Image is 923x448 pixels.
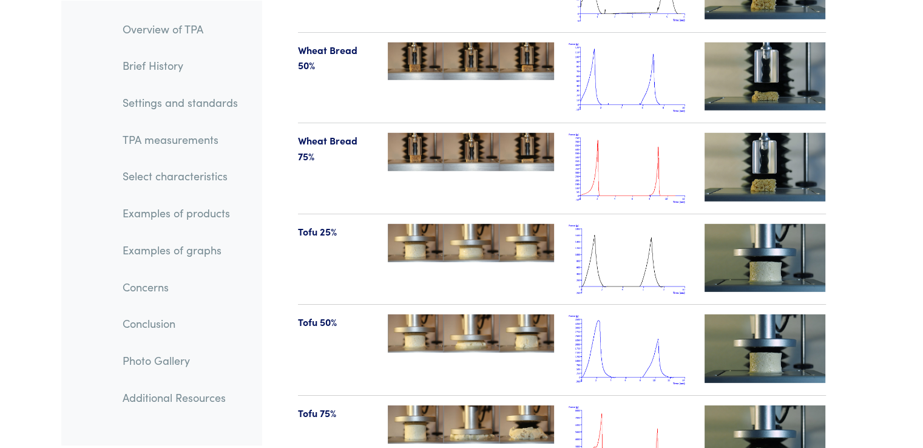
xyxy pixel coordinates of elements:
img: tofu-videotn-25.jpg [705,224,826,292]
p: Wheat Bread 75% [298,133,374,164]
img: tofu-75-123-tpa.jpg [388,406,554,444]
a: Brief History [113,52,248,80]
p: Tofu 25% [298,224,374,240]
p: Tofu 75% [298,406,374,421]
img: wheat_bread_tpa_75.png [569,133,690,204]
a: Examples of products [113,199,248,227]
img: wheat_bread-videotn-50.jpg [705,42,826,110]
a: Overview of TPA [113,15,248,42]
p: Wheat Bread 50% [298,42,374,73]
a: Conclusion [113,310,248,338]
a: Settings and standards [113,88,248,116]
a: Photo Gallery [113,346,248,374]
img: tofu_tpa_50.png [569,314,690,385]
p: Tofu 50% [298,314,374,330]
a: Select characteristics [113,162,248,190]
img: tofu-50-123-tpa.jpg [388,314,554,353]
a: Additional Resources [113,383,248,411]
img: wheat_bread-50-123-tpa.jpg [388,42,554,81]
img: tofu-videotn-25.jpg [705,314,826,382]
a: Concerns [113,273,248,300]
img: wheat_bread-75-123-tpa.jpg [388,133,554,171]
img: tofu_tpa_25.png [569,224,690,295]
img: tofu-25-123-tpa.jpg [388,224,554,262]
img: wheat_bread-videotn-75.jpg [705,133,826,201]
img: wheat_bread_tpa_50.png [569,42,690,114]
a: Examples of graphs [113,236,248,263]
a: TPA measurements [113,125,248,153]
